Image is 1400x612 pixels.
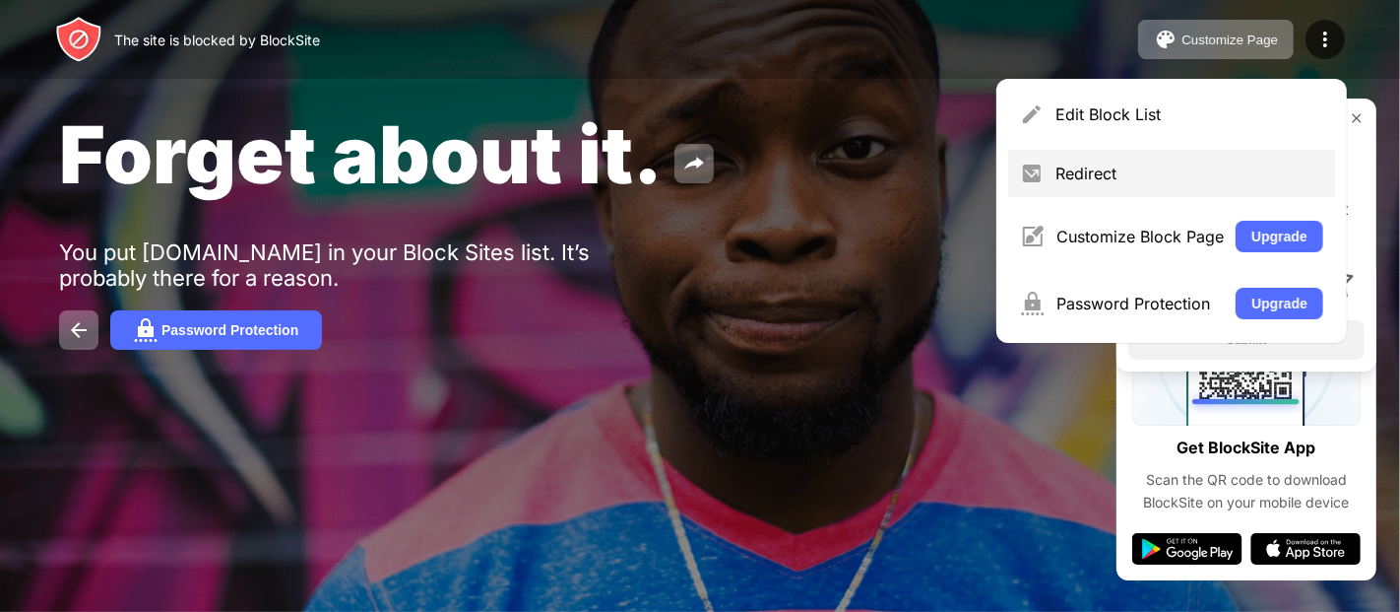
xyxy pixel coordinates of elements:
button: Password Protection [110,310,322,350]
img: back.svg [67,318,91,342]
img: share.svg [682,152,706,175]
button: Customize Page [1138,20,1294,59]
img: menu-icon.svg [1313,28,1337,51]
img: rate-us-close.svg [1349,110,1365,126]
button: Upgrade [1236,288,1323,319]
img: menu-pencil.svg [1020,102,1044,126]
div: Customize Page [1181,33,1278,47]
img: password.svg [134,318,158,342]
button: Upgrade [1236,221,1323,252]
img: app-store.svg [1250,533,1361,565]
div: Password Protection [1056,294,1224,313]
div: Redirect [1055,164,1323,183]
img: menu-redirect.svg [1020,162,1044,185]
img: header-logo.svg [55,16,102,63]
div: Customize Block Page [1056,227,1224,246]
div: Scan the QR code to download BlockSite on your mobile device [1132,469,1361,513]
img: google-play.svg [1132,533,1242,565]
div: Password Protection [161,322,298,338]
img: menu-password.svg [1020,292,1045,315]
img: menu-customize.svg [1020,225,1045,248]
span: Forget about it. [59,106,663,202]
div: The site is blocked by BlockSite [114,32,320,48]
div: Edit Block List [1055,104,1323,124]
img: pallet.svg [1154,28,1177,51]
div: You put [DOMAIN_NAME] in your Block Sites list. It’s probably there for a reason. [59,239,668,291]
